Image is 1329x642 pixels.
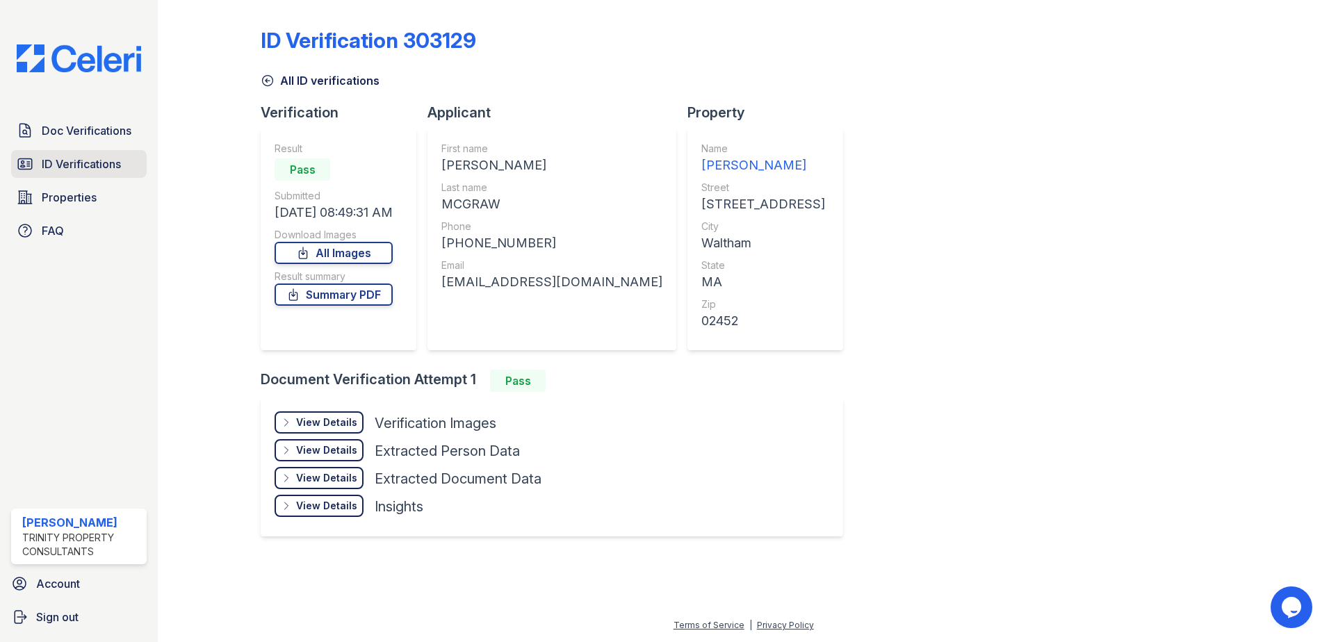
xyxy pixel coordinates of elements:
span: Properties [42,189,97,206]
div: Phone [441,220,662,233]
div: [STREET_ADDRESS] [701,195,825,214]
div: 02452 [701,311,825,331]
div: First name [441,142,662,156]
div: MA [701,272,825,292]
div: [PERSON_NAME] [441,156,662,175]
div: [DATE] 08:49:31 AM [275,203,393,222]
a: Summary PDF [275,283,393,306]
a: Account [6,570,152,598]
a: Properties [11,183,147,211]
div: MCGRAW [441,195,662,214]
div: View Details [296,471,357,485]
div: [PERSON_NAME] [701,156,825,175]
img: CE_Logo_Blue-a8612792a0a2168367f1c8372b55b34899dd931a85d93a1a3d3e32e68fde9ad4.png [6,44,152,72]
div: [EMAIL_ADDRESS][DOMAIN_NAME] [441,272,662,292]
div: View Details [296,499,357,513]
a: Privacy Policy [757,620,814,630]
div: Result [275,142,393,156]
div: Trinity Property Consultants [22,531,141,559]
a: FAQ [11,217,147,245]
div: Name [701,142,825,156]
iframe: chat widget [1271,586,1315,628]
a: Doc Verifications [11,117,147,145]
div: [PERSON_NAME] [22,514,141,531]
div: Last name [441,181,662,195]
div: Email [441,258,662,272]
div: Verification Images [375,413,496,433]
div: Download Images [275,228,393,242]
span: Doc Verifications [42,122,131,139]
a: All ID verifications [261,72,380,89]
div: Property [687,103,854,122]
a: All Images [275,242,393,264]
div: City [701,220,825,233]
div: | [749,620,752,630]
a: ID Verifications [11,150,147,178]
div: View Details [296,415,357,429]
div: View Details [296,443,357,457]
a: Sign out [6,603,152,631]
div: Street [701,181,825,195]
div: State [701,258,825,272]
div: Insights [375,497,423,516]
div: [PHONE_NUMBER] [441,233,662,253]
span: Sign out [36,609,79,625]
div: Document Verification Attempt 1 [261,370,854,392]
div: Extracted Document Data [375,469,541,488]
div: Extracted Person Data [375,441,520,461]
div: Submitted [275,189,393,203]
div: ID Verification 303129 [261,28,476,53]
div: Pass [275,158,330,181]
div: Applicant [427,103,687,122]
div: Verification [261,103,427,122]
div: Zip [701,297,825,311]
div: Result summary [275,270,393,283]
span: ID Verifications [42,156,121,172]
div: Waltham [701,233,825,253]
a: Name [PERSON_NAME] [701,142,825,175]
div: Pass [490,370,546,392]
span: Account [36,575,80,592]
span: FAQ [42,222,64,239]
a: Terms of Service [674,620,744,630]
